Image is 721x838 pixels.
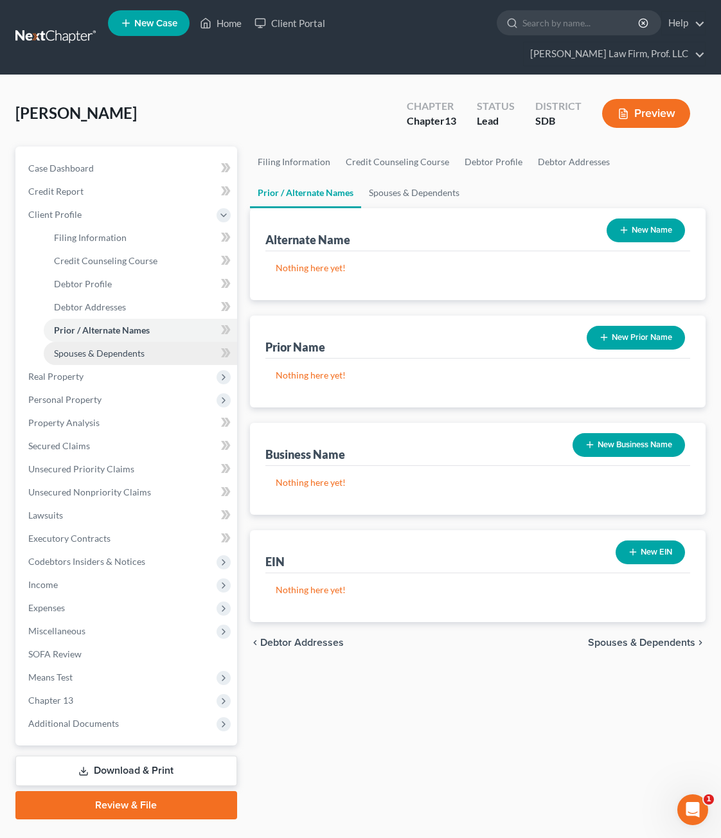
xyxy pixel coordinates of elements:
[407,99,456,114] div: Chapter
[18,180,237,203] a: Credit Report
[18,434,237,458] a: Secured Claims
[28,695,73,706] span: Chapter 13
[524,42,705,66] a: [PERSON_NAME] Law Firm, Prof. LLC
[535,114,582,129] div: SDB
[477,114,515,129] div: Lead
[265,339,325,355] div: Prior Name
[18,504,237,527] a: Lawsuits
[248,12,332,35] a: Client Portal
[662,12,705,35] a: Help
[28,394,102,405] span: Personal Property
[54,278,112,289] span: Debtor Profile
[695,637,706,648] i: chevron_right
[15,756,237,786] a: Download & Print
[276,476,680,489] p: Nothing here yet!
[28,602,65,613] span: Expenses
[250,147,338,177] a: Filing Information
[457,147,530,177] a: Debtor Profile
[276,262,680,274] p: Nothing here yet!
[250,637,344,648] button: chevron_left Debtor Addresses
[18,157,237,180] a: Case Dashboard
[18,411,237,434] a: Property Analysis
[15,103,137,122] span: [PERSON_NAME]
[28,440,90,451] span: Secured Claims
[265,447,345,462] div: Business Name
[54,325,150,335] span: Prior / Alternate Names
[407,114,456,129] div: Chapter
[28,648,82,659] span: SOFA Review
[28,463,134,474] span: Unsecured Priority Claims
[260,637,344,648] span: Debtor Addresses
[18,458,237,481] a: Unsecured Priority Claims
[15,791,237,819] a: Review & File
[28,625,85,636] span: Miscellaneous
[28,533,111,544] span: Executory Contracts
[276,584,680,596] p: Nothing here yet!
[54,232,127,243] span: Filing Information
[44,226,237,249] a: Filing Information
[28,672,73,682] span: Means Test
[338,147,457,177] a: Credit Counseling Course
[18,643,237,666] a: SOFA Review
[616,540,685,564] button: New EIN
[28,510,63,521] span: Lawsuits
[573,433,685,457] button: New Business Name
[530,147,618,177] a: Debtor Addresses
[44,272,237,296] a: Debtor Profile
[265,554,285,569] div: EIN
[361,177,467,208] a: Spouses & Dependents
[28,209,82,220] span: Client Profile
[54,255,157,266] span: Credit Counseling Course
[193,12,248,35] a: Home
[28,186,84,197] span: Credit Report
[677,794,708,825] iframe: Intercom live chat
[477,99,515,114] div: Status
[250,177,361,208] a: Prior / Alternate Names
[588,637,706,648] button: Spouses & Dependents chevron_right
[54,301,126,312] span: Debtor Addresses
[28,579,58,590] span: Income
[28,486,151,497] span: Unsecured Nonpriority Claims
[704,794,714,805] span: 1
[18,527,237,550] a: Executory Contracts
[276,369,680,382] p: Nothing here yet!
[588,637,695,648] span: Spouses & Dependents
[44,319,237,342] a: Prior / Alternate Names
[28,417,100,428] span: Property Analysis
[445,114,456,127] span: 13
[28,371,84,382] span: Real Property
[602,99,690,128] button: Preview
[44,342,237,365] a: Spouses & Dependents
[250,637,260,648] i: chevron_left
[28,163,94,174] span: Case Dashboard
[54,348,145,359] span: Spouses & Dependents
[44,296,237,319] a: Debtor Addresses
[587,326,685,350] button: New Prior Name
[44,249,237,272] a: Credit Counseling Course
[607,218,685,242] button: New Name
[522,11,640,35] input: Search by name...
[18,481,237,504] a: Unsecured Nonpriority Claims
[535,99,582,114] div: District
[28,718,119,729] span: Additional Documents
[265,232,350,247] div: Alternate Name
[134,19,177,28] span: New Case
[28,556,145,567] span: Codebtors Insiders & Notices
